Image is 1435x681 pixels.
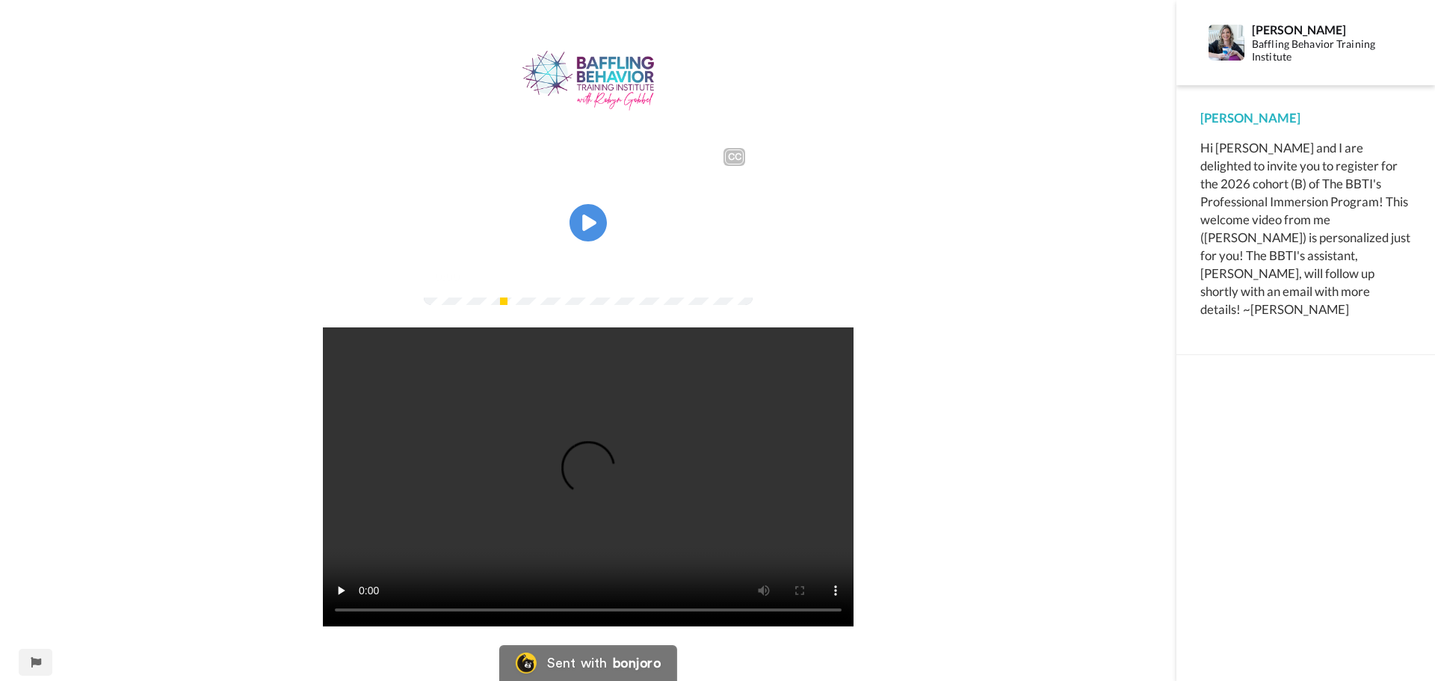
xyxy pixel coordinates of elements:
img: 7450971c-b97b-4758-b365-8f7448f75a34 [522,19,653,78]
span: 3:29 [472,400,498,418]
span: 0:00 [434,400,460,418]
div: Hi [PERSON_NAME] and I are delighted to invite you to register for the 2026 cohort (B) of The BBT... [1200,139,1411,318]
img: Profile Image [1209,25,1244,61]
span: / [463,400,469,418]
div: bonjoro [613,656,661,670]
div: [PERSON_NAME] [1200,109,1411,127]
img: Full screen [724,401,739,416]
div: Baffling Behavior Training Institute [1252,38,1410,64]
a: Bonjoro LogoSent withbonjoro [499,645,677,681]
img: Bonjoro Logo [516,653,537,674]
div: [PERSON_NAME] [1252,22,1410,37]
div: CC [725,117,744,132]
div: Sent with [547,656,607,670]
